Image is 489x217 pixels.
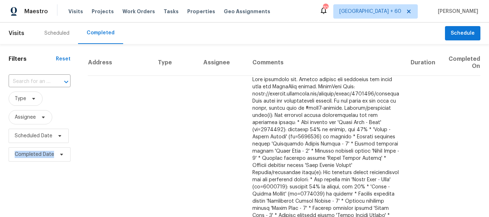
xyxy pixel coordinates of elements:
span: [PERSON_NAME] [435,8,478,15]
span: Visits [68,8,83,15]
th: Completed On [441,50,480,76]
div: Completed [87,29,115,36]
div: Scheduled [44,30,69,37]
th: Comments [247,50,405,76]
span: Properties [187,8,215,15]
span: Work Orders [122,8,155,15]
span: Projects [92,8,114,15]
span: Geo Assignments [224,8,270,15]
span: Schedule [451,29,475,38]
h1: Filters [9,55,56,63]
th: Type [152,50,198,76]
div: Reset [56,55,71,63]
button: Open [61,77,71,87]
th: Address [88,50,152,76]
span: Visits [9,25,24,41]
span: Maestro [24,8,48,15]
div: 702 [323,4,328,11]
span: [GEOGRAPHIC_DATA] + 60 [339,8,401,15]
input: Search for an address... [9,76,50,87]
th: Duration [405,50,441,76]
button: Schedule [445,26,480,41]
span: Type [15,95,26,102]
span: Tasks [164,9,179,14]
th: Assignee [198,50,247,76]
span: Scheduled Date [15,132,52,139]
span: Assignee [15,114,36,121]
span: Completed Date [15,151,54,158]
